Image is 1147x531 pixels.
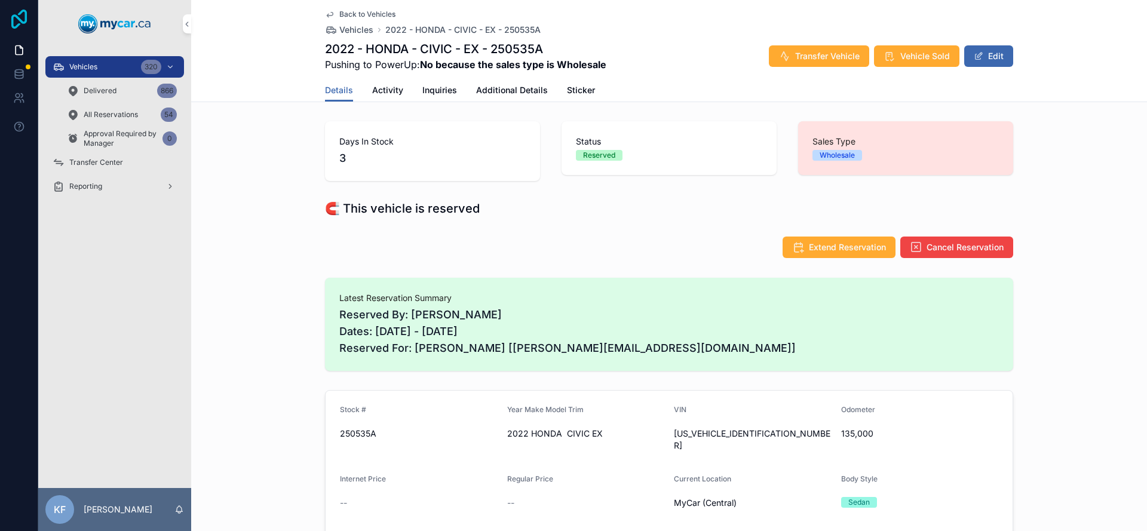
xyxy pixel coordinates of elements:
span: Vehicle Sold [900,50,950,62]
span: Inquiries [422,84,457,96]
img: App logo [78,14,151,33]
span: Transfer Vehicle [795,50,860,62]
a: 2022 - HONDA - CIVIC - EX - 250535A [385,24,541,36]
span: All Reservations [84,110,138,119]
span: Status [576,136,762,148]
span: Approval Required by Manager [84,129,158,148]
div: Sedan [848,497,870,508]
div: Wholesale [820,150,855,161]
span: 3 [339,150,526,167]
span: Latest Reservation Summary [339,292,999,304]
span: Year Make Model Trim [507,405,584,414]
span: Internet Price [340,474,386,483]
span: Reserved By: [PERSON_NAME] Dates: [DATE] - [DATE] Reserved For: [PERSON_NAME] [[PERSON_NAME][EMAI... [339,306,999,357]
span: Vehicles [339,24,373,36]
span: Body Style [841,474,878,483]
span: -- [340,497,347,509]
span: Back to Vehicles [339,10,395,19]
span: 135,000 [841,428,999,440]
span: Sticker [567,84,595,96]
a: Approval Required by Manager0 [60,128,184,149]
div: 54 [161,108,177,122]
a: Additional Details [476,79,548,103]
span: MyCar (Central) [674,497,737,509]
span: 250535A [340,428,498,440]
div: 866 [157,84,177,98]
span: Activity [372,84,403,96]
a: Reporting [45,176,184,197]
span: Additional Details [476,84,548,96]
span: Odometer [841,405,875,414]
span: Regular Price [507,474,553,483]
div: Reserved [583,150,615,161]
span: Stock # [340,405,366,414]
button: Edit [964,45,1013,67]
span: [US_VEHICLE_IDENTIFICATION_NUMBER] [674,428,832,452]
a: Sticker [567,79,595,103]
div: scrollable content [38,48,191,213]
a: Delivered866 [60,80,184,102]
span: Cancel Reservation [927,241,1004,253]
a: Inquiries [422,79,457,103]
h1: 🧲 This vehicle is reserved [325,200,480,217]
div: 320 [141,60,161,74]
span: -- [507,497,514,509]
button: Transfer Vehicle [769,45,869,67]
span: Delivered [84,86,116,96]
strong: No because the sales type is Wholesale [420,59,606,70]
button: Extend Reservation [783,237,895,258]
a: All Reservations54 [60,104,184,125]
span: Extend Reservation [809,241,886,253]
span: Reporting [69,182,102,191]
a: Transfer Center [45,152,184,173]
span: Vehicles [69,62,97,72]
a: Vehicles320 [45,56,184,78]
button: Cancel Reservation [900,237,1013,258]
button: Vehicle Sold [874,45,959,67]
span: Pushing to PowerUp: [325,57,606,72]
span: Current Location [674,474,731,483]
a: Activity [372,79,403,103]
div: 0 [162,131,177,146]
span: KF [54,502,66,517]
span: 2022 HONDA CIVIC EX [507,428,665,440]
a: Vehicles [325,24,373,36]
span: Transfer Center [69,158,123,167]
span: Sales Type [812,136,999,148]
p: [PERSON_NAME] [84,504,152,515]
span: Details [325,84,353,96]
a: Details [325,79,353,102]
a: Back to Vehicles [325,10,395,19]
span: VIN [674,405,686,414]
span: Days In Stock [339,136,526,148]
h1: 2022 - HONDA - CIVIC - EX - 250535A [325,41,606,57]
